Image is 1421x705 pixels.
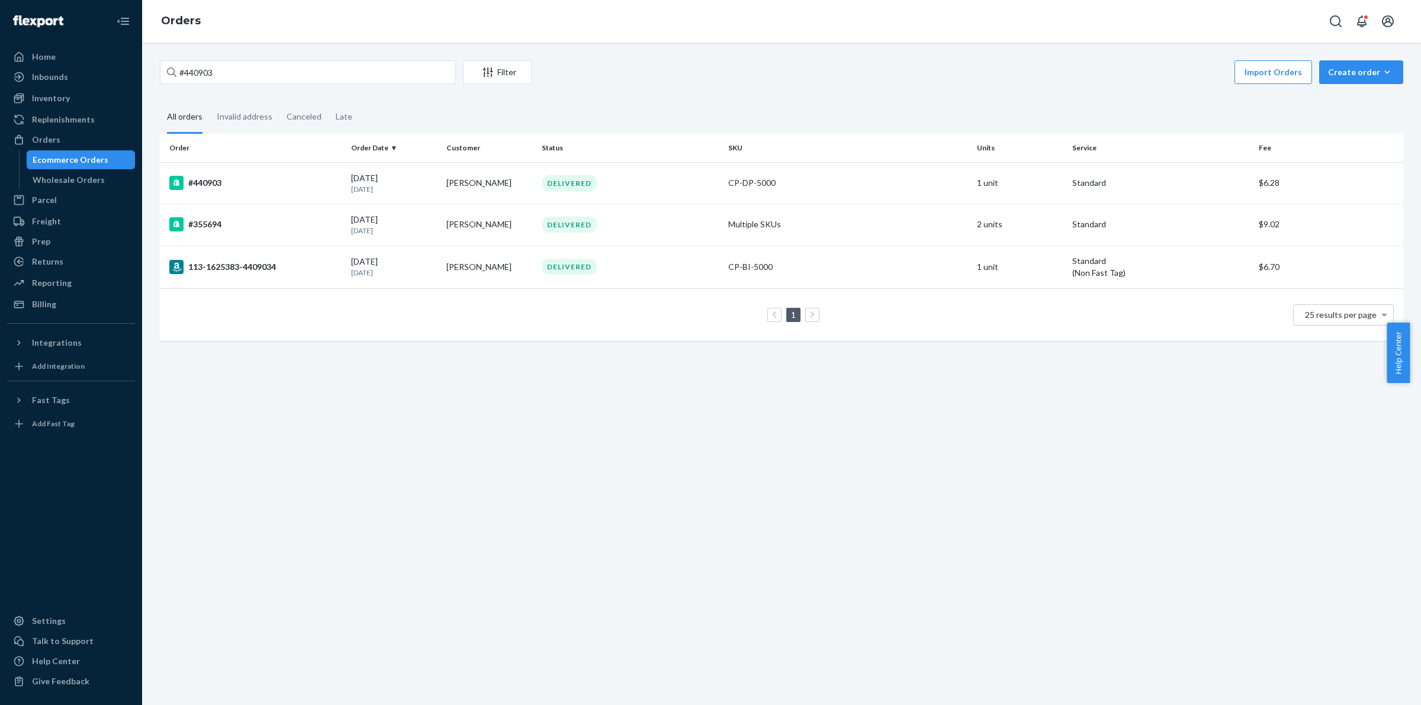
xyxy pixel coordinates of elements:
[1072,255,1249,267] p: Standard
[7,611,135,630] a: Settings
[32,635,94,647] div: Talk to Support
[972,134,1068,162] th: Units
[217,101,272,132] div: Invalid address
[1072,267,1249,279] div: (Non Fast Tag)
[1254,204,1403,245] td: $9.02
[32,134,60,146] div: Orders
[169,260,342,274] div: 113-1625383-4409034
[32,114,95,125] div: Replenishments
[32,194,57,206] div: Parcel
[167,101,202,134] div: All orders
[7,191,135,210] a: Parcel
[161,14,201,27] a: Orders
[1305,310,1377,320] span: 25 results per page
[7,273,135,292] a: Reporting
[32,256,63,268] div: Returns
[32,675,89,687] div: Give Feedback
[27,150,136,169] a: Ecommerce Orders
[7,333,135,352] button: Integrations
[7,212,135,231] a: Freight
[7,414,135,433] a: Add Fast Tag
[13,15,63,27] img: Flexport logo
[7,47,135,66] a: Home
[351,256,437,278] div: [DATE]
[1376,9,1400,33] button: Open account menu
[1387,323,1410,383] button: Help Center
[33,154,108,166] div: Ecommerce Orders
[32,71,68,83] div: Inbounds
[32,51,56,63] div: Home
[464,66,531,78] div: Filter
[351,268,437,278] p: [DATE]
[542,217,597,233] div: DELIVERED
[7,652,135,671] a: Help Center
[7,391,135,410] button: Fast Tags
[27,170,136,189] a: Wholesale Orders
[160,134,346,162] th: Order
[1328,66,1394,78] div: Create order
[972,162,1068,204] td: 1 unit
[7,67,135,86] a: Inbounds
[32,215,61,227] div: Freight
[442,204,537,245] td: [PERSON_NAME]
[1068,134,1254,162] th: Service
[32,655,80,667] div: Help Center
[1072,177,1249,189] p: Standard
[32,419,75,429] div: Add Fast Tag
[537,134,724,162] th: Status
[442,245,537,288] td: [PERSON_NAME]
[7,357,135,376] a: Add Integration
[7,89,135,108] a: Inventory
[724,204,972,245] td: Multiple SKUs
[287,101,322,132] div: Canceled
[7,672,135,691] button: Give Feedback
[351,226,437,236] p: [DATE]
[33,174,105,186] div: Wholesale Orders
[351,184,437,194] p: [DATE]
[169,176,342,190] div: #440903
[32,361,85,371] div: Add Integration
[152,4,210,38] ol: breadcrumbs
[542,175,597,191] div: DELIVERED
[32,615,66,627] div: Settings
[32,298,56,310] div: Billing
[336,101,352,132] div: Late
[542,259,597,275] div: DELIVERED
[7,295,135,314] a: Billing
[789,310,798,320] a: Page 1 is your current page
[7,252,135,271] a: Returns
[1254,134,1403,162] th: Fee
[1072,218,1249,230] p: Standard
[7,632,135,651] a: Talk to Support
[32,277,72,289] div: Reporting
[111,9,135,33] button: Close Navigation
[1324,9,1348,33] button: Open Search Box
[446,143,532,153] div: Customer
[169,217,342,231] div: #355694
[346,134,442,162] th: Order Date
[1319,60,1403,84] button: Create order
[972,245,1068,288] td: 1 unit
[1254,245,1403,288] td: $6.70
[1234,60,1312,84] button: Import Orders
[728,261,967,273] div: CP-BI-5000
[7,130,135,149] a: Orders
[32,92,70,104] div: Inventory
[1254,162,1403,204] td: $6.28
[728,177,967,189] div: CP-DP-5000
[463,60,532,84] button: Filter
[972,204,1068,245] td: 2 units
[32,236,50,247] div: Prep
[32,394,70,406] div: Fast Tags
[7,232,135,251] a: Prep
[351,214,437,236] div: [DATE]
[160,60,456,84] input: Search orders
[7,110,135,129] a: Replenishments
[1350,9,1374,33] button: Open notifications
[442,162,537,204] td: [PERSON_NAME]
[724,134,972,162] th: SKU
[351,172,437,194] div: [DATE]
[32,337,82,349] div: Integrations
